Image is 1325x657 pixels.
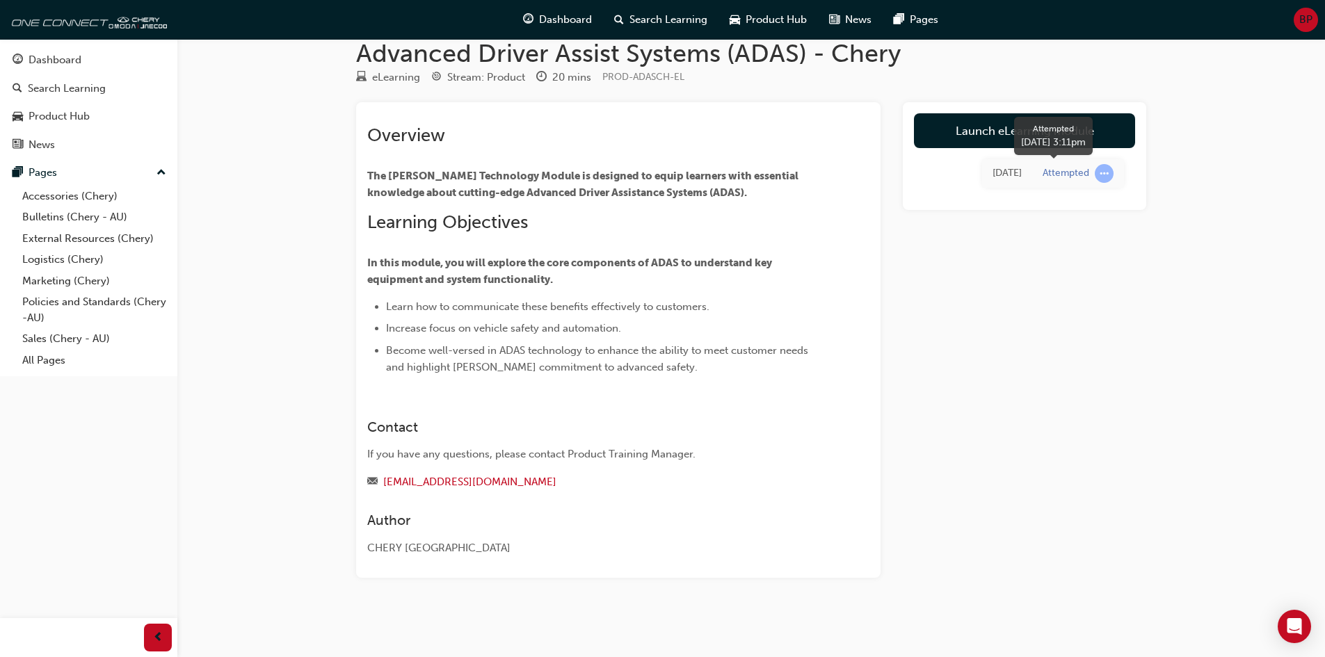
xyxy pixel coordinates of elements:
[6,44,172,160] button: DashboardSearch LearningProduct HubNews
[367,170,801,199] span: The [PERSON_NAME] Technology Module is designed to equip learners with essential knowledge about ...
[156,164,166,182] span: up-icon
[818,6,883,34] a: news-iconNews
[356,72,367,84] span: learningResourceType_ELEARNING-icon
[367,124,445,146] span: Overview
[6,47,172,73] a: Dashboard
[13,54,23,67] span: guage-icon
[910,12,938,28] span: Pages
[17,228,172,250] a: External Resources (Chery)
[746,12,807,28] span: Product Hub
[845,12,872,28] span: News
[28,81,106,97] div: Search Learning
[367,211,528,233] span: Learning Objectives
[523,11,533,29] span: guage-icon
[730,11,740,29] span: car-icon
[367,540,819,556] div: CHERY [GEOGRAPHIC_DATA]
[629,12,707,28] span: Search Learning
[17,350,172,371] a: All Pages
[7,6,167,33] img: oneconnect
[383,476,556,488] a: [EMAIL_ADDRESS][DOMAIN_NAME]
[1278,610,1311,643] div: Open Intercom Messenger
[372,70,420,86] div: eLearning
[367,476,378,489] span: email-icon
[894,11,904,29] span: pages-icon
[614,11,624,29] span: search-icon
[29,165,57,181] div: Pages
[6,132,172,158] a: News
[1299,12,1312,28] span: BP
[386,344,811,373] span: Become well-versed in ADAS technology to enhance the ability to meet customer needs and highlight...
[367,512,819,528] h3: Author
[6,160,172,186] button: Pages
[13,83,22,95] span: search-icon
[17,270,172,292] a: Marketing (Chery)
[17,206,172,228] a: Bulletins (Chery - AU)
[1043,167,1089,180] div: Attempted
[431,69,525,86] div: Stream
[1021,135,1086,149] div: [DATE] 3:11pm
[6,76,172,102] a: Search Learning
[1294,8,1318,32] button: BP
[883,6,949,34] a: pages-iconPages
[829,11,840,29] span: news-icon
[718,6,818,34] a: car-iconProduct Hub
[603,6,718,34] a: search-iconSearch Learning
[539,12,592,28] span: Dashboard
[29,108,90,124] div: Product Hub
[386,300,709,313] span: Learn how to communicate these benefits effectively to customers.
[512,6,603,34] a: guage-iconDashboard
[1095,164,1114,183] span: learningRecordVerb_ATTEMPT-icon
[367,257,774,286] span: In this module, you will explore the core components of ADAS to understand key equipment and syst...
[367,446,819,462] div: If you have any questions, please contact Product Training Manager.
[13,167,23,179] span: pages-icon
[17,249,172,270] a: Logistics (Chery)
[29,137,55,153] div: News
[602,71,684,83] span: Learning resource code
[536,69,591,86] div: Duration
[552,70,591,86] div: 20 mins
[153,629,163,647] span: prev-icon
[431,72,442,84] span: target-icon
[367,473,819,491] div: Email
[914,113,1135,148] a: Launch eLearning module
[13,111,23,123] span: car-icon
[13,139,23,152] span: news-icon
[993,165,1022,181] div: Mon Aug 18 2025 15:11:17 GMT+1000 (Australian Eastern Standard Time)
[536,72,547,84] span: clock-icon
[447,70,525,86] div: Stream: Product
[6,104,172,129] a: Product Hub
[386,322,621,334] span: Increase focus on vehicle safety and automation.
[1021,122,1086,135] div: Attempted
[17,291,172,328] a: Policies and Standards (Chery -AU)
[356,38,1146,69] h1: Advanced Driver Assist Systems (ADAS) - Chery
[367,419,819,435] h3: Contact
[29,52,81,68] div: Dashboard
[356,69,420,86] div: Type
[17,186,172,207] a: Accessories (Chery)
[17,328,172,350] a: Sales (Chery - AU)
